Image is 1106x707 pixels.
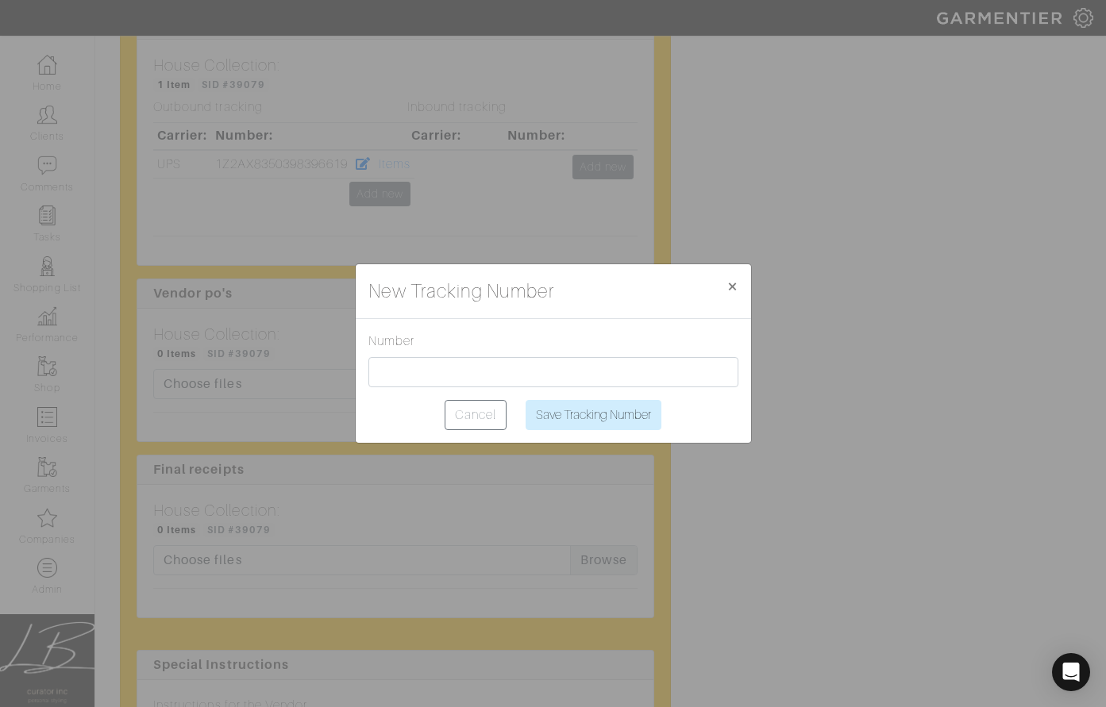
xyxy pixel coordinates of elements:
[368,277,555,305] h4: New Tracking Number
[526,400,661,430] input: Save Tracking Number
[368,332,414,351] label: Number
[726,275,738,297] span: ×
[445,400,507,430] a: Cancel
[1052,653,1090,691] div: Open Intercom Messenger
